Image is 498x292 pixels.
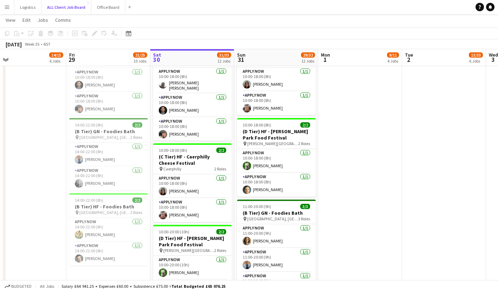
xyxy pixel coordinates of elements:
[132,197,142,203] span: 2/2
[152,56,161,64] span: 30
[236,56,245,64] span: 31
[69,242,148,266] app-card-role: APPLY NOW1/114:00-22:00 (8h)[PERSON_NAME]
[237,91,316,115] app-card-role: APPLY NOW1/110:00-18:00 (8h)[PERSON_NAME]
[4,283,33,290] button: Budgeted
[488,56,498,64] span: 3
[469,58,483,64] div: 6 Jobs
[68,56,75,64] span: 29
[237,224,316,248] app-card-role: APPLY NOW1/111:00-20:00 (9h)[PERSON_NAME]
[404,56,413,64] span: 2
[69,218,148,242] app-card-role: APPLY NOW1/114:00-22:00 (8h)[PERSON_NAME]
[22,17,31,23] span: Edit
[132,122,142,128] span: 2/2
[217,58,231,64] div: 12 Jobs
[387,58,399,64] div: 4 Jobs
[405,52,413,58] span: Tue
[237,67,316,91] app-card-role: APPLY NOW1/110:00-18:00 (8h)[PERSON_NAME]
[6,17,15,23] span: View
[55,17,71,23] span: Comms
[153,117,232,141] app-card-role: APPLY NOW1/110:00-18:00 (8h)[PERSON_NAME]
[243,204,271,209] span: 11:00-20:00 (9h)
[130,210,142,215] span: 2 Roles
[44,41,51,47] div: BST
[69,118,148,190] app-job-card: 14:00-22:00 (8h)2/2(B Tier) GN - Foodies Bath [GEOGRAPHIC_DATA], [GEOGRAPHIC_DATA]2 RolesAPPLY NO...
[163,166,182,171] span: Caerphilly
[237,173,316,197] app-card-role: APPLY NOW1/110:00-18:00 (8h)[PERSON_NAME]
[469,52,483,58] span: 13/33
[237,128,316,141] h3: (D Tier) HF - [PERSON_NAME] Park Food Festival
[217,52,231,58] span: 31/33
[69,68,148,92] app-card-role: APPLY NOW1/110:00-18:00 (8h)[PERSON_NAME]
[69,193,148,266] app-job-card: 14:00-22:00 (8h)2/2(B Tier) HF - Foodies Bath [GEOGRAPHIC_DATA], [GEOGRAPHIC_DATA]2 RolesAPPLY NO...
[247,216,298,221] span: [GEOGRAPHIC_DATA], [GEOGRAPHIC_DATA]
[298,216,310,221] span: 3 Roles
[163,248,214,253] span: [PERSON_NAME][GEOGRAPHIC_DATA]
[214,166,226,171] span: 2 Roles
[243,122,271,128] span: 10:00-18:00 (8h)
[153,174,232,198] app-card-role: APPLY NOW1/110:00-18:00 (8h)[PERSON_NAME]
[237,52,245,58] span: Sun
[14,0,41,14] button: Logistics
[75,122,103,128] span: 14:00-22:00 (8h)
[171,284,225,289] span: Total Budgeted £65 076.25
[216,148,226,153] span: 2/2
[39,284,55,289] span: All jobs
[159,148,187,153] span: 10:00-18:00 (8h)
[153,93,232,117] app-card-role: APPLY NOW1/110:00-18:00 (8h)[PERSON_NAME]
[214,248,226,253] span: 2 Roles
[79,210,130,215] span: [GEOGRAPHIC_DATA], [GEOGRAPHIC_DATA]
[69,92,148,116] app-card-role: APPLY NOW1/110:00-18:00 (8h)[PERSON_NAME]
[298,141,310,146] span: 2 Roles
[38,17,48,23] span: Jobs
[69,143,148,167] app-card-role: APPLY NOW1/114:00-22:00 (8h)[PERSON_NAME]
[387,52,399,58] span: 9/11
[20,15,33,25] a: Edit
[216,229,226,234] span: 2/2
[237,149,316,173] app-card-role: APPLY NOW1/110:00-18:00 (8h)[PERSON_NAME]
[153,154,232,166] h3: (C Tier) HF - Caerphilly Cheese Festival
[61,284,225,289] div: Salary £64 941.25 + Expenses £60.00 + Subsistence £75.00 =
[69,167,148,190] app-card-role: APPLY NOW1/114:00-22:00 (8h)[PERSON_NAME]
[300,122,310,128] span: 2/2
[79,135,130,140] span: [GEOGRAPHIC_DATA], [GEOGRAPHIC_DATA]
[237,210,316,216] h3: (B Tier) GN - Foodies Bath
[320,56,330,64] span: 1
[153,37,232,141] app-job-card: 10:00-18:00 (8h)5/5(B Tier) HF - Chatsworth Country Fair - VW CAMPER [GEOGRAPHIC_DATA]5 RolesAPPL...
[237,248,316,272] app-card-role: APPLY NOW1/111:00-20:00 (9h)[PERSON_NAME]
[153,235,232,248] h3: (D Tier) HF - [PERSON_NAME] Park Food Festival
[301,58,315,64] div: 12 Jobs
[247,141,298,146] span: [PERSON_NAME][GEOGRAPHIC_DATA]
[52,15,74,25] a: Comms
[301,52,315,58] span: 29/32
[11,284,32,289] span: Budgeted
[153,67,232,93] app-card-role: APPLY NOW1/110:00-18:00 (8h)[PERSON_NAME] [PERSON_NAME]
[321,52,330,58] span: Mon
[153,143,232,222] app-job-card: 10:00-18:00 (8h)2/2(C Tier) HF - Caerphilly Cheese Festival Caerphilly2 RolesAPPLY NOW1/110:00-18...
[489,52,498,58] span: Wed
[50,58,63,64] div: 6 Jobs
[153,52,161,58] span: Sat
[159,229,189,234] span: 10:00-20:00 (10h)
[3,15,18,25] a: View
[23,41,41,47] span: Week 35
[153,256,232,280] app-card-role: APPLY NOW1/110:00-20:00 (10h)[PERSON_NAME]
[49,52,63,58] span: 14/15
[69,128,148,135] h3: (B Tier) GN - Foodies Bath
[91,0,125,14] button: Office Board
[237,37,316,115] app-job-card: 10:00-18:00 (8h)2/2(C Tier) HF - Caerphilly Cheese Festival Caerphilly2 RolesAPPLY NOW1/110:00-18...
[35,15,51,25] a: Jobs
[69,52,75,58] span: Fri
[6,41,22,48] div: [DATE]
[69,203,148,210] h3: (B Tier) HF - Foodies Bath
[237,118,316,197] app-job-card: 10:00-18:00 (8h)2/2(D Tier) HF - [PERSON_NAME] Park Food Festival [PERSON_NAME][GEOGRAPHIC_DATA]2...
[133,52,147,58] span: 21/25
[130,135,142,140] span: 2 Roles
[133,58,147,64] div: 10 Jobs
[153,198,232,222] app-card-role: APPLY NOW1/110:00-18:00 (8h)[PERSON_NAME]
